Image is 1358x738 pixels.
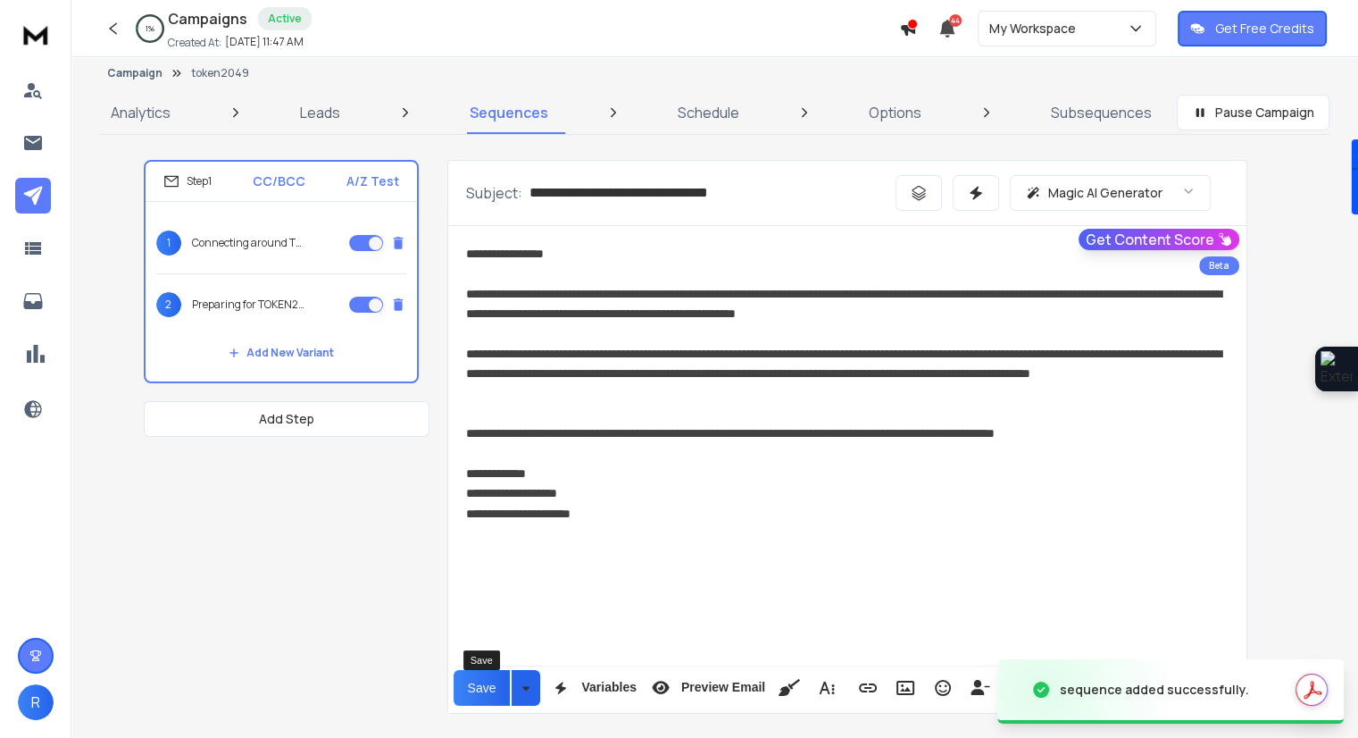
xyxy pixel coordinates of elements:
button: Get Free Credits [1178,11,1327,46]
button: Emoticons [926,670,960,706]
p: A/Z Test [346,172,399,190]
img: logo [18,18,54,51]
img: Extension Icon [1321,351,1353,387]
p: Leads [300,102,340,123]
p: token2049 [191,66,249,80]
p: Options [869,102,921,123]
a: Options [858,91,932,134]
div: sequence added successfully. [1060,681,1249,699]
button: R [18,684,54,720]
button: Preview Email [644,670,769,706]
a: Leads [289,91,351,134]
p: [DATE] 11:47 AM [225,35,304,49]
div: Save [463,650,500,670]
p: Analytics [111,102,171,123]
button: Variables [544,670,640,706]
p: Created At: [168,36,221,50]
div: Active [258,7,312,30]
button: Add Step [144,401,429,437]
button: Clean HTML [772,670,806,706]
button: Insert Link (Ctrl+K) [851,670,885,706]
div: Beta [1199,256,1239,275]
p: Sequences [470,102,548,123]
p: Preparing for TOKEN2049 [GEOGRAPHIC_DATA] [192,298,306,312]
button: Campaign [107,66,162,80]
button: Insert Unsubscribe Link [963,670,997,706]
a: Schedule [667,91,750,134]
button: Add New Variant [214,335,348,371]
a: Sequences [459,91,559,134]
p: Subject: [466,182,522,204]
p: Schedule [678,102,739,123]
p: My Workspace [989,20,1083,38]
span: 1 [156,231,181,256]
a: Subsequences [1040,91,1162,134]
p: Subsequences [1051,102,1152,123]
span: 2 [156,292,181,317]
p: CC/BCC [253,172,305,190]
a: Analytics [100,91,181,134]
button: Get Content Score [1079,229,1239,250]
p: Get Free Credits [1215,20,1314,38]
h1: Campaigns [168,8,247,29]
button: Save [454,670,511,706]
span: Preview Email [678,680,769,695]
li: Step1CC/BCCA/Z Test1Connecting around TOKEN2049 [GEOGRAPHIC_DATA]2Preparing for TOKEN2049 [GEOGRA... [144,160,419,383]
p: Magic AI Generator [1048,184,1162,202]
p: 1 % [146,23,154,34]
button: More Text [810,670,844,706]
span: 44 [949,14,962,27]
p: Connecting around TOKEN2049 [GEOGRAPHIC_DATA] [192,236,306,250]
div: Step 1 [163,173,212,189]
button: Insert Image (Ctrl+P) [888,670,922,706]
span: Variables [578,680,640,695]
button: Pause Campaign [1177,95,1329,130]
button: Magic AI Generator [1010,175,1211,211]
